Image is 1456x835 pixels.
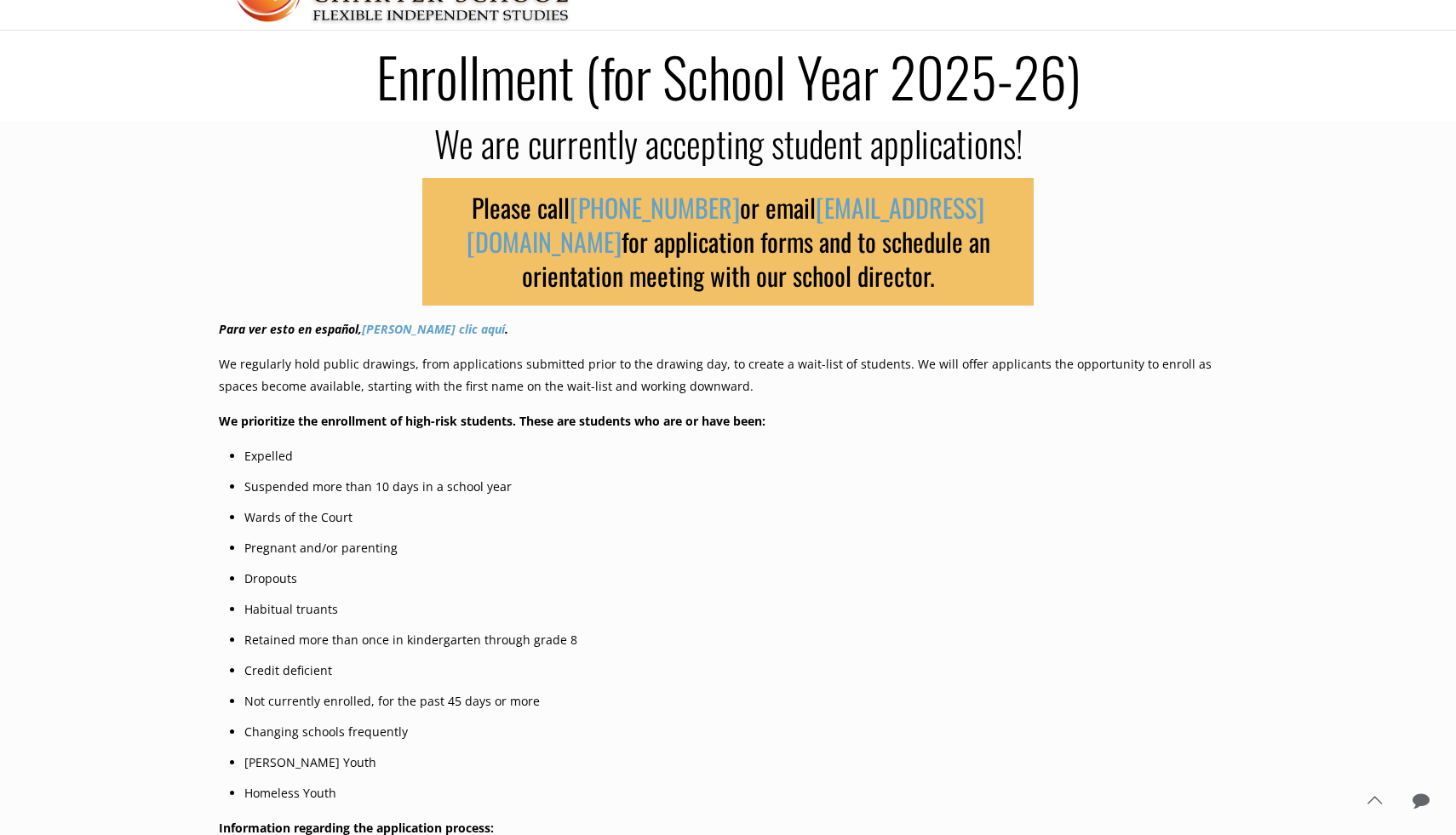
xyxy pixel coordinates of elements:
[1356,782,1392,818] a: Back to top icon
[219,321,508,337] em: Para ver esto en español, .
[244,476,1237,498] li: Suspended more than 10 days in a school year
[244,537,1237,559] li: Pregnant and/or parenting
[209,49,1247,103] h1: Enrollment (for School Year 2025-26)
[244,752,1237,774] li: [PERSON_NAME] Youth
[570,188,740,226] a: [PHONE_NUMBER]
[244,660,1237,682] li: Credit deficient
[422,178,1034,306] h3: Please call or email for application forms and to schedule an orientation meeting with our school...
[362,321,505,337] a: [PERSON_NAME] clic aquí
[244,782,1237,804] li: Homeless Youth
[244,721,1237,743] li: Changing schools frequently
[244,629,1237,651] li: Retained more than once in kindergarten through grade 8
[244,568,1237,590] li: Dropouts
[219,121,1237,165] h2: We are currently accepting student applications!
[244,690,1237,712] li: Not currently enrolled, for the past 45 days or more
[467,188,985,260] a: [EMAIL_ADDRESS][DOMAIN_NAME]
[244,506,1237,529] li: Wards of the Court
[244,598,1237,621] li: Habitual truants
[219,413,765,429] b: We prioritize the enrollment of high-risk students. These are students who are or have been:
[244,445,1237,467] li: Expelled
[219,353,1237,397] p: We regularly hold public drawings, from applications submitted prior to the drawing day, to creat...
